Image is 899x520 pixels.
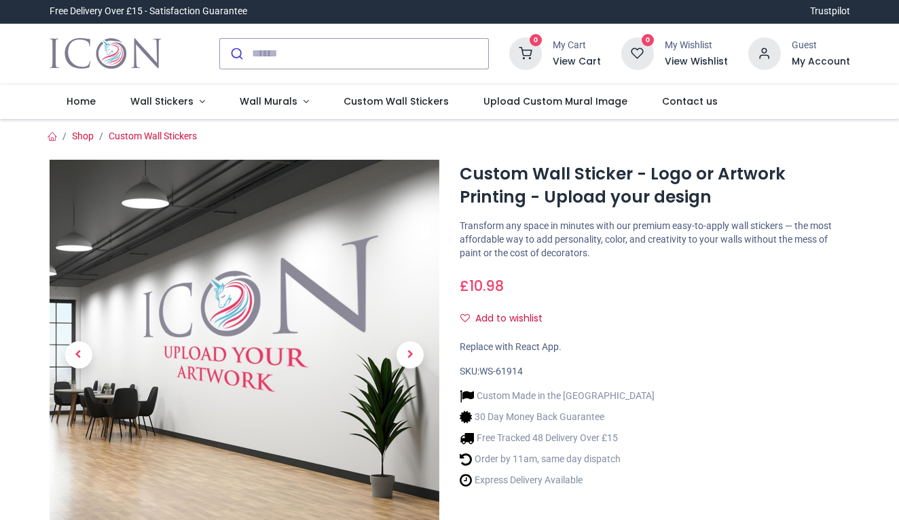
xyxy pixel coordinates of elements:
[460,365,850,379] div: SKU:
[553,39,601,52] div: My Cart
[130,94,194,108] span: Wall Stickers
[479,366,523,377] span: WS-61914
[509,47,542,58] a: 0
[460,220,850,260] p: Transform any space in minutes with our premium easy-to-apply wall stickers — the most affordable...
[460,313,470,323] i: Add to wishlist
[65,341,92,368] span: Previous
[460,431,655,445] li: Free Tracked 48 Delivery Over £15
[642,34,655,47] sup: 0
[469,276,504,296] span: 10.98
[460,389,655,403] li: Custom Made in the [GEOGRAPHIC_DATA]
[662,94,718,108] span: Contact us
[553,55,601,69] a: View Cart
[460,162,850,209] h1: Custom Wall Sticker - Logo or Artwork Printing - Upload your design
[792,39,850,52] div: Guest
[220,39,252,69] button: Submit
[50,5,247,18] div: Free Delivery Over £15 - Satisfaction Guarantee
[460,341,850,354] div: Replace with React App.
[50,35,162,73] img: Icon Wall Stickers
[109,131,197,141] a: Custom Wall Stickers
[460,307,554,330] button: Add to wishlistAdd to wishlist
[621,47,654,58] a: 0
[483,94,627,108] span: Upload Custom Mural Image
[113,84,223,120] a: Wall Stickers
[810,5,850,18] a: Trustpilot
[67,94,96,108] span: Home
[665,39,728,52] div: My Wishlist
[665,55,728,69] a: View Wishlist
[460,452,655,466] li: Order by 11am, same day dispatch
[50,218,108,491] a: Previous
[72,131,94,141] a: Shop
[530,34,543,47] sup: 0
[50,35,162,73] a: Logo of Icon Wall Stickers
[460,276,504,296] span: £
[240,94,297,108] span: Wall Murals
[792,55,850,69] a: My Account
[397,341,424,368] span: Next
[381,218,439,491] a: Next
[460,410,655,424] li: 30 Day Money Back Guarantee
[460,473,655,487] li: Express Delivery Available
[344,94,449,108] span: Custom Wall Stickers
[222,84,326,120] a: Wall Murals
